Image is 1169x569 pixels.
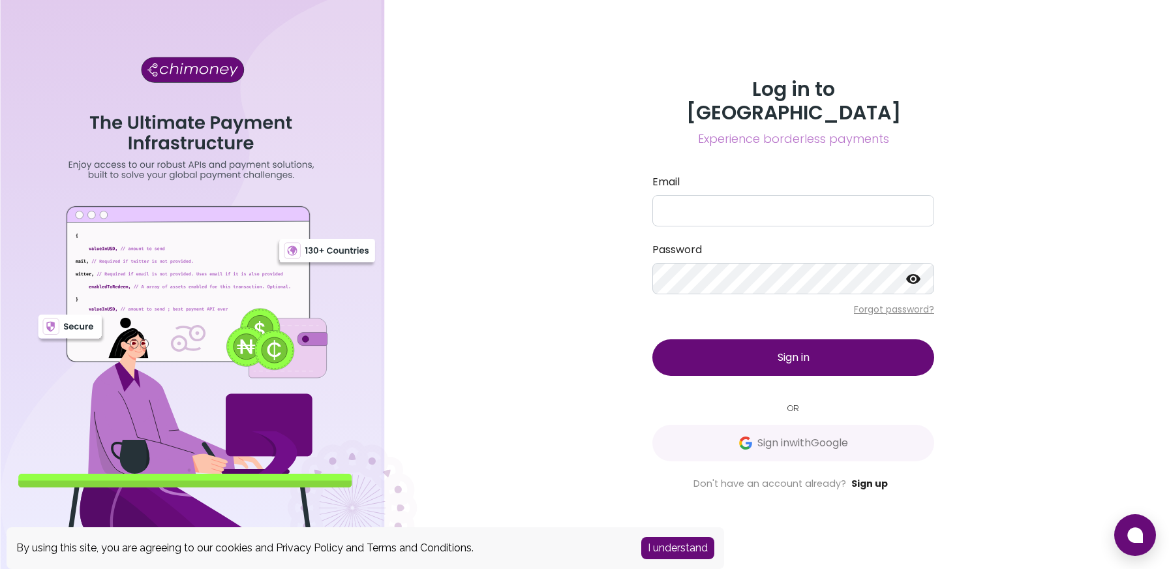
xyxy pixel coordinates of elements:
[16,540,622,556] div: By using this site, you are agreeing to our cookies and and .
[652,425,934,461] button: GoogleSign inwithGoogle
[652,339,934,376] button: Sign in
[652,303,934,316] p: Forgot password?
[652,174,934,190] label: Email
[652,402,934,414] small: OR
[641,537,714,559] button: Accept cookies
[778,350,810,365] span: Sign in
[367,542,472,554] a: Terms and Conditions
[693,477,846,490] span: Don't have an account already?
[757,435,848,451] span: Sign in with Google
[652,242,934,258] label: Password
[1114,514,1156,556] button: Open chat window
[739,437,752,450] img: Google
[652,78,934,125] h3: Log in to [GEOGRAPHIC_DATA]
[276,542,343,554] a: Privacy Policy
[851,477,888,490] a: Sign up
[652,130,934,148] span: Experience borderless payments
